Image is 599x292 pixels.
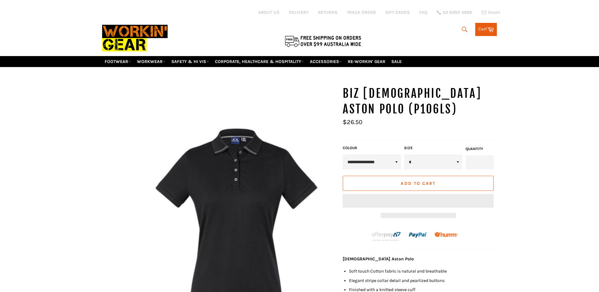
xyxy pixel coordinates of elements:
img: Afterpay-Logo-on-dark-bg_large.png [371,231,402,242]
a: DELIVERY [289,9,309,15]
a: Cart [475,23,497,36]
label: COLOUR [343,145,401,151]
a: CORPORATE, HEALTHCARE & HOSPITALITY [212,56,306,67]
a: SAFETY & HI VIS [169,56,211,67]
a: WORKWEAR [134,56,168,67]
label: Size [404,145,462,151]
a: GIFT CARDS [385,9,410,15]
a: SALE [389,56,404,67]
li: Elegant stripe collar detail and pearlized buttons [349,278,497,284]
img: Humm_core_logo_RGB-01_300x60px_small_195d8312-4386-4de7-b182-0ef9b6303a37.png [435,232,458,237]
a: 02 6280 5885 [437,10,472,15]
span: $26.50 [343,118,362,126]
a: TRACK ORDER [347,9,376,15]
span: Add to Cart [401,181,435,186]
img: Flat $9.95 shipping Australia wide [284,34,362,48]
a: FOOTWEAR [102,56,133,67]
a: RETURNS [318,9,337,15]
li: Soft touch Cotton fabric is natural and breathable [349,268,497,274]
a: RE-WORKIN' GEAR [345,56,388,67]
a: Email [482,10,500,15]
h1: BIZ [DEMOGRAPHIC_DATA] Aston Polo (P106LS) [343,86,497,117]
button: Add to Cart [343,176,494,191]
span: Email [488,10,500,15]
strong: [DEMOGRAPHIC_DATA] Aston Polo [343,256,414,262]
a: ACCESSORIES [307,56,344,67]
label: Quantity [466,146,494,152]
a: FAQ [419,9,427,15]
a: ABOUT US [258,9,279,15]
span: 02 6280 5885 [443,10,472,15]
img: paypal.png [409,226,427,244]
img: Workin Gear leaders in Workwear, Safety Boots, PPE, Uniforms. Australia's No.1 in Workwear [102,20,168,56]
